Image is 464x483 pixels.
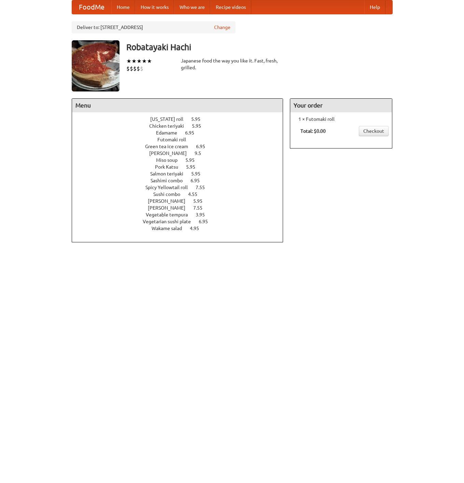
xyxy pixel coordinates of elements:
[185,157,201,163] span: 5.95
[300,128,326,134] b: Total: $0.00
[193,205,209,211] span: 7.55
[196,212,212,217] span: 3.95
[181,57,283,71] div: Japanese food the way you like it. Fast, fresh, grilled.
[192,123,208,129] span: 5.95
[294,116,389,123] li: 1 × Futomaki roll
[148,205,215,211] a: [PERSON_NAME] 7.55
[72,21,236,33] div: Deliver to: [STREET_ADDRESS]
[72,40,119,91] img: angular.jpg
[186,164,202,170] span: 5.95
[145,185,195,190] span: Spicy Yellowtail roll
[72,0,111,14] a: FoodMe
[146,212,195,217] span: Vegetable tempura
[199,219,215,224] span: 6.95
[146,212,217,217] a: Vegetable tempura 3.95
[156,130,207,136] a: Edamame 6.95
[151,178,212,183] a: Sashimi combo 6.95
[149,151,194,156] span: [PERSON_NAME]
[156,157,207,163] a: Miso soup 5.95
[191,171,207,176] span: 5.95
[147,57,152,65] li: ★
[174,0,210,14] a: Who we are
[137,57,142,65] li: ★
[153,191,210,197] a: Sushi combo 4.55
[364,0,385,14] a: Help
[148,198,192,204] span: [PERSON_NAME]
[150,116,190,122] span: [US_STATE] roll
[126,40,393,54] h3: Robatayaki Hachi
[131,57,137,65] li: ★
[157,137,206,142] a: Futomaki roll
[148,198,215,204] a: [PERSON_NAME] 5.95
[193,198,209,204] span: 5.95
[150,171,190,176] span: Salmon teriyaki
[191,178,207,183] span: 6.95
[157,137,193,142] span: Futomaki roll
[195,151,208,156] span: 9.5
[145,185,217,190] a: Spicy Yellowtail roll 7.55
[150,116,213,122] a: [US_STATE] roll 5.95
[214,24,230,31] a: Change
[142,57,147,65] li: ★
[188,191,204,197] span: 4.55
[149,123,191,129] span: Chicken teriyaki
[133,65,137,72] li: $
[149,123,214,129] a: Chicken teriyaki 5.95
[126,65,130,72] li: $
[72,99,283,112] h4: Menu
[290,99,392,112] h4: Your order
[148,205,192,211] span: [PERSON_NAME]
[137,65,140,72] li: $
[151,178,189,183] span: Sashimi combo
[150,171,213,176] a: Salmon teriyaki 5.95
[155,164,208,170] a: Pork Katsu 5.95
[155,164,185,170] span: Pork Katsu
[140,65,143,72] li: $
[359,126,389,136] a: Checkout
[145,144,218,149] a: Green tea ice cream 6.95
[152,226,212,231] a: Wakame salad 4.95
[210,0,251,14] a: Recipe videos
[153,191,187,197] span: Sushi combo
[143,219,198,224] span: Vegetarian sushi plate
[152,226,189,231] span: Wakame salad
[191,116,207,122] span: 5.95
[196,144,212,149] span: 6.95
[135,0,174,14] a: How it works
[130,65,133,72] li: $
[111,0,135,14] a: Home
[126,57,131,65] li: ★
[143,219,221,224] a: Vegetarian sushi plate 6.95
[156,130,184,136] span: Edamame
[145,144,195,149] span: Green tea ice cream
[196,185,212,190] span: 7.55
[149,151,214,156] a: [PERSON_NAME] 9.5
[185,130,201,136] span: 6.95
[156,157,184,163] span: Miso soup
[190,226,206,231] span: 4.95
